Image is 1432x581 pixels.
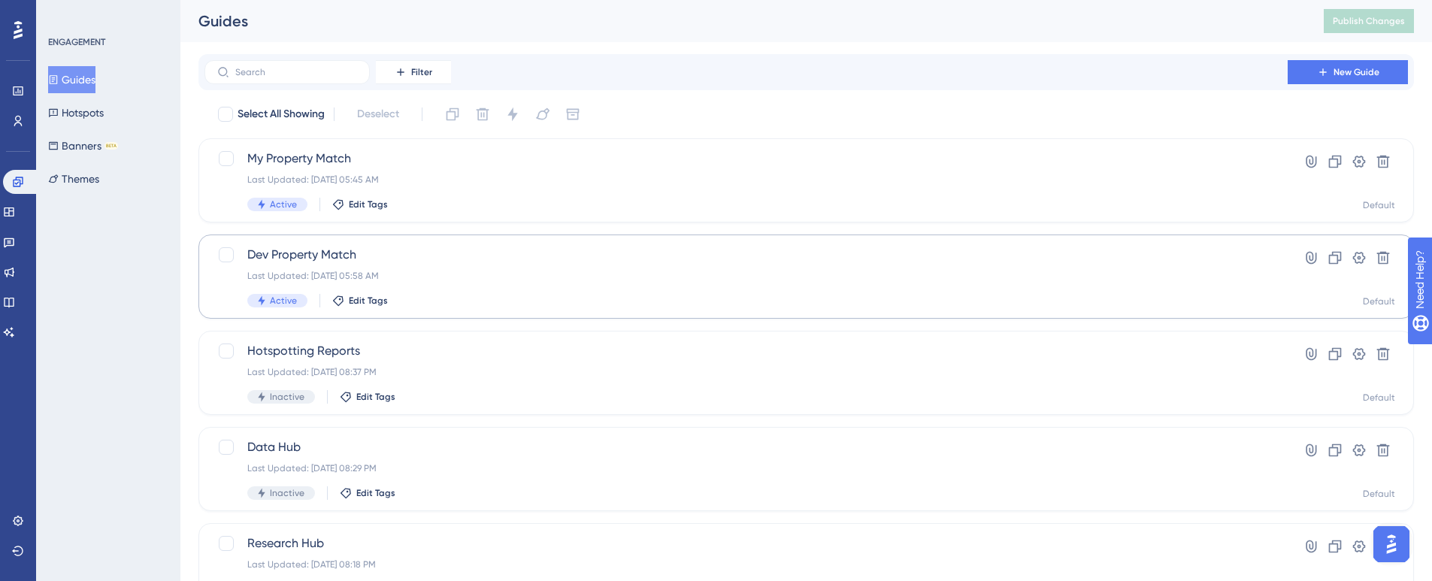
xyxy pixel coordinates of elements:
[340,391,395,403] button: Edit Tags
[1363,488,1395,500] div: Default
[247,150,1245,168] span: My Property Match
[247,174,1245,186] div: Last Updated: [DATE] 05:45 AM
[1333,15,1405,27] span: Publish Changes
[104,142,118,150] div: BETA
[48,132,118,159] button: BannersBETA
[270,295,297,307] span: Active
[340,487,395,499] button: Edit Tags
[1369,522,1414,567] iframe: UserGuiding AI Assistant Launcher
[48,66,95,93] button: Guides
[48,36,105,48] div: ENGAGEMENT
[48,99,104,126] button: Hotspots
[1324,9,1414,33] button: Publish Changes
[238,105,325,123] span: Select All Showing
[247,438,1245,456] span: Data Hub
[1363,392,1395,404] div: Default
[376,60,451,84] button: Filter
[332,198,388,210] button: Edit Tags
[349,198,388,210] span: Edit Tags
[349,295,388,307] span: Edit Tags
[356,391,395,403] span: Edit Tags
[198,11,1286,32] div: Guides
[35,4,94,22] span: Need Help?
[270,391,304,403] span: Inactive
[247,246,1245,264] span: Dev Property Match
[247,462,1245,474] div: Last Updated: [DATE] 08:29 PM
[1334,66,1379,78] span: New Guide
[247,534,1245,552] span: Research Hub
[344,101,413,128] button: Deselect
[48,165,99,192] button: Themes
[247,558,1245,570] div: Last Updated: [DATE] 08:18 PM
[247,270,1245,282] div: Last Updated: [DATE] 05:58 AM
[270,198,297,210] span: Active
[1288,60,1408,84] button: New Guide
[356,487,395,499] span: Edit Tags
[247,342,1245,360] span: Hotspotting Reports
[332,295,388,307] button: Edit Tags
[1363,295,1395,307] div: Default
[1363,199,1395,211] div: Default
[357,105,399,123] span: Deselect
[235,67,357,77] input: Search
[411,66,432,78] span: Filter
[270,487,304,499] span: Inactive
[247,366,1245,378] div: Last Updated: [DATE] 08:37 PM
